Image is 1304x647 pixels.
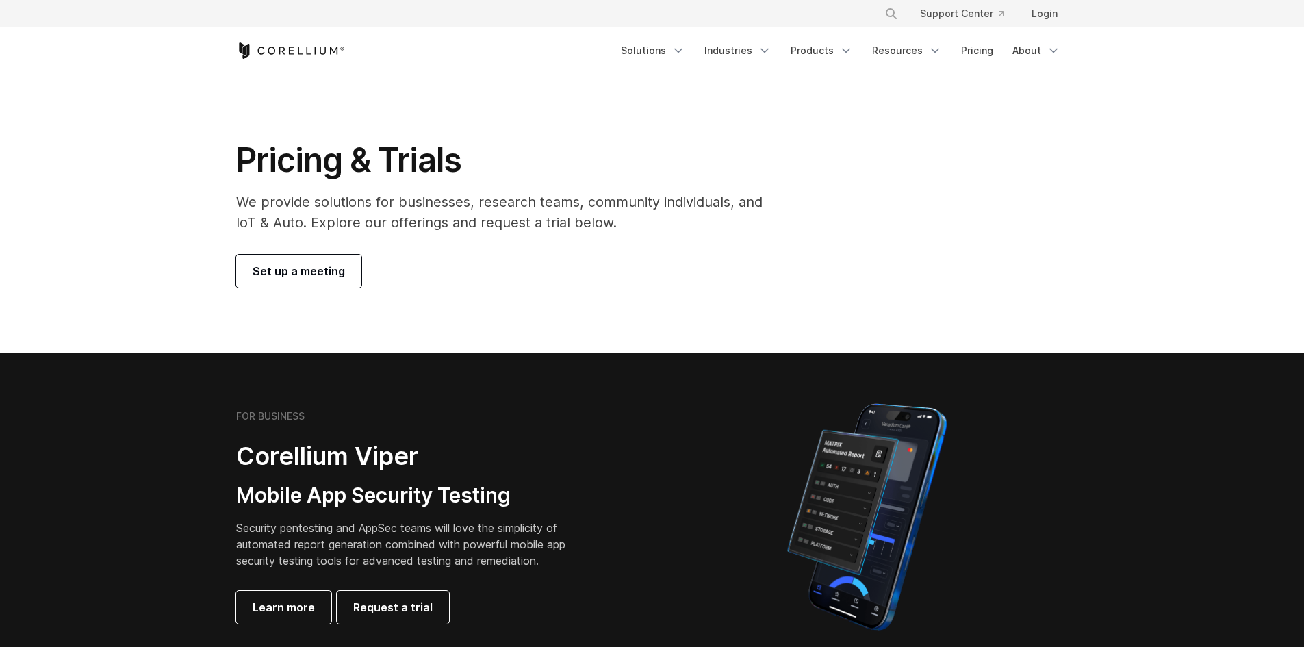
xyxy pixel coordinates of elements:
h3: Mobile App Security Testing [236,483,587,509]
a: Pricing [953,38,1001,63]
span: Set up a meeting [253,263,345,279]
a: About [1004,38,1069,63]
a: Request a trial [337,591,449,624]
a: Corellium Home [236,42,345,59]
button: Search [879,1,904,26]
a: Set up a meeting [236,255,361,288]
p: We provide solutions for businesses, research teams, community individuals, and IoT & Auto. Explo... [236,192,782,233]
p: Security pentesting and AppSec teams will love the simplicity of automated report generation comb... [236,520,587,569]
div: Navigation Menu [868,1,1069,26]
span: Request a trial [353,599,433,616]
a: Learn more [236,591,331,624]
a: Support Center [909,1,1015,26]
a: Industries [696,38,780,63]
a: Solutions [613,38,693,63]
img: Corellium MATRIX automated report on iPhone showing app vulnerability test results across securit... [764,397,970,637]
span: Learn more [253,599,315,616]
a: Products [782,38,861,63]
div: Navigation Menu [613,38,1069,63]
h6: FOR BUSINESS [236,410,305,422]
a: Login [1021,1,1069,26]
h2: Corellium Viper [236,441,587,472]
a: Resources [864,38,950,63]
h1: Pricing & Trials [236,140,782,181]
